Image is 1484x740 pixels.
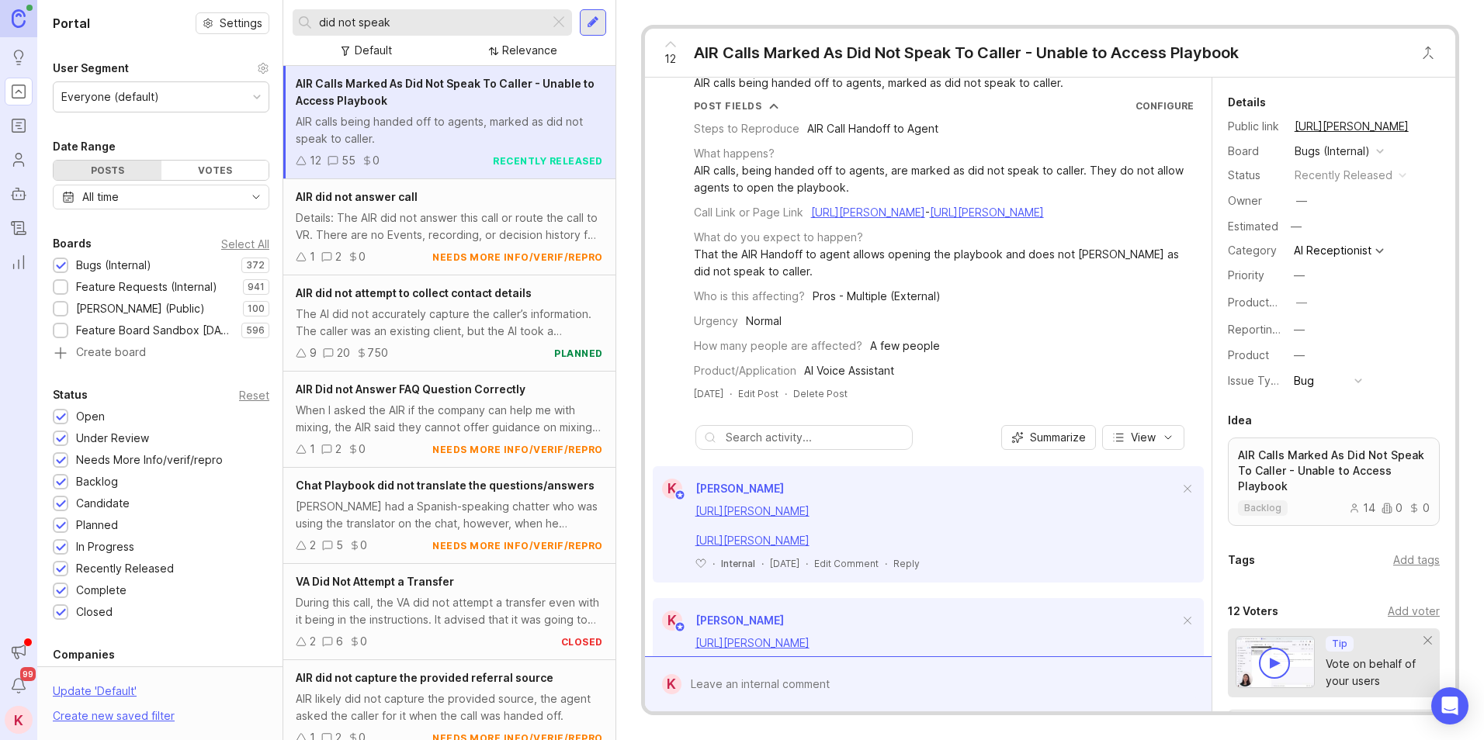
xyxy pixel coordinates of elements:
div: K [662,479,682,499]
div: 0 [360,633,367,650]
div: During this call, the VA did not attempt a transfer even with it being in the instructions. It ad... [296,594,603,628]
a: AIR Calls Marked As Did Not Speak To Caller - Unable to Access Playbookbacklog1400 [1228,437,1440,526]
div: AI Receptionist [1294,245,1371,256]
label: Issue Type [1228,374,1285,387]
div: Feature Board Sandbox [DATE] [76,322,234,339]
div: 6 [336,633,343,650]
div: needs more info/verif/repro [432,443,603,456]
div: 20 [337,344,350,361]
button: Settings [196,12,269,34]
div: Votes [161,161,269,180]
div: Feature Requests (Internal) [76,278,217,296]
div: 750 [367,344,388,361]
div: 2 [310,537,316,554]
a: Changelog [5,214,33,242]
a: AIR did not attempt to collect contact detailsThe AI did not accurately capture the caller’s info... [283,275,615,372]
a: Configure [1136,100,1194,112]
div: Status [1228,167,1282,184]
div: Owner [1228,192,1282,209]
div: Everyone (default) [61,88,159,105]
div: Posts [54,161,161,180]
div: Category [1228,242,1282,259]
div: AIR Calls Marked As Did Not Speak To Caller - Unable to Access Playbook [694,42,1239,64]
a: Users [5,146,33,174]
span: 99 [20,667,36,681]
div: [PERSON_NAME] (Public) [76,300,205,317]
span: Summarize [1030,430,1086,445]
span: AIR did not answer call [296,190,418,203]
div: AIR likely did not capture the provided source, the agent asked the caller for it when the call w... [296,690,603,724]
span: AIR Calls Marked As Did Not Speak To Caller - Unable to Access Playbook [296,77,595,107]
div: recently released [493,154,603,168]
div: Bugs (Internal) [1295,143,1370,160]
a: AIR did not answer callDetails: The AIR did not answer this call or route the call to VR. There a... [283,179,615,275]
button: Announcements [5,638,33,666]
div: 2 [310,633,316,650]
div: 12 Voters [1228,602,1278,621]
div: Edit Post [738,387,778,400]
div: AIR calls being handed off to agents, marked as did not speak to caller. [296,113,603,147]
div: 2 [335,248,342,265]
div: Select All [221,240,269,248]
div: User Segment [53,59,129,78]
div: K [662,610,682,631]
div: 0 [359,441,366,458]
a: [DATE] [694,387,723,400]
p: 100 [248,303,265,315]
div: Reset [239,391,269,399]
span: [PERSON_NAME] [695,614,784,627]
div: K [662,674,681,694]
a: AIR Did not Answer FAQ Question CorrectlyWhen I asked the AIR if the company can help me with mix... [283,372,615,468]
a: Create board [53,347,269,361]
div: Under Review [76,430,149,447]
span: AIR Did not Answer FAQ Question Correctly [296,382,525,396]
div: — [1294,347,1305,364]
p: 596 [246,324,265,337]
input: Search... [319,14,543,31]
div: · [713,557,715,570]
div: Post Fields [694,99,762,112]
div: 0 [1409,503,1430,514]
div: Boards [53,234,92,253]
div: How many people are affected? [694,337,862,354]
div: AIR calls, being handed off to agents, are marked as did not speak to caller. They do not allow a... [694,162,1194,196]
p: AIR Calls Marked As Did Not Speak To Caller - Unable to Access Playbook [1238,448,1430,494]
a: [URL][PERSON_NAME] [1290,116,1413,137]
div: AI Voice Assistant [804,362,894,379]
div: Normal [746,313,782,330]
a: Autopilot [5,180,33,208]
label: Product [1228,348,1269,361]
div: needs more info/verif/repro [432,539,603,552]
button: Summarize [1001,425,1096,450]
div: Closed [76,603,113,621]
a: [URL][PERSON_NAME] [695,534,810,547]
label: ProductboardID [1228,296,1310,309]
div: The AI did not accurately capture the caller’s information. The caller was an existing client, bu... [296,306,603,340]
div: Internal [721,557,755,570]
div: Who is this affecting? [694,288,805,305]
a: [URL][PERSON_NAME] [695,504,810,517]
div: Bug [1294,372,1314,389]
a: [URL][PERSON_NAME] [930,206,1044,219]
div: AIR Call Handoff to Agent [807,120,938,137]
a: VA Did Not Attempt a TransferDuring this call, the VA did not attempt a transfer even with it bei... [283,564,615,660]
div: Details: The AIR did not answer this call or route the call to VR. There are no Events, recording... [296,209,603,244]
div: [PERSON_NAME] had a Spanish-speaking chatter who was using the translator on the chat, however, w... [296,498,603,532]
img: member badge [674,489,685,501]
div: Details [1228,93,1266,112]
div: — [1296,192,1307,209]
a: Ideas [5,43,33,71]
div: Public link [1228,118,1282,135]
span: Chat Playbook did not translate the questions/answers [296,479,595,492]
div: - [811,204,1044,221]
div: 55 [342,152,355,169]
p: 372 [246,259,265,271]
div: Delete Post [793,387,848,400]
div: 0 [373,152,380,169]
img: Canny Home [12,9,26,27]
label: Priority [1228,268,1264,282]
div: 1 [310,441,315,458]
a: AIR Calls Marked As Did Not Speak To Caller - Unable to Access PlaybookAIR calls being handed off... [283,66,615,179]
div: closed [561,635,603,648]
